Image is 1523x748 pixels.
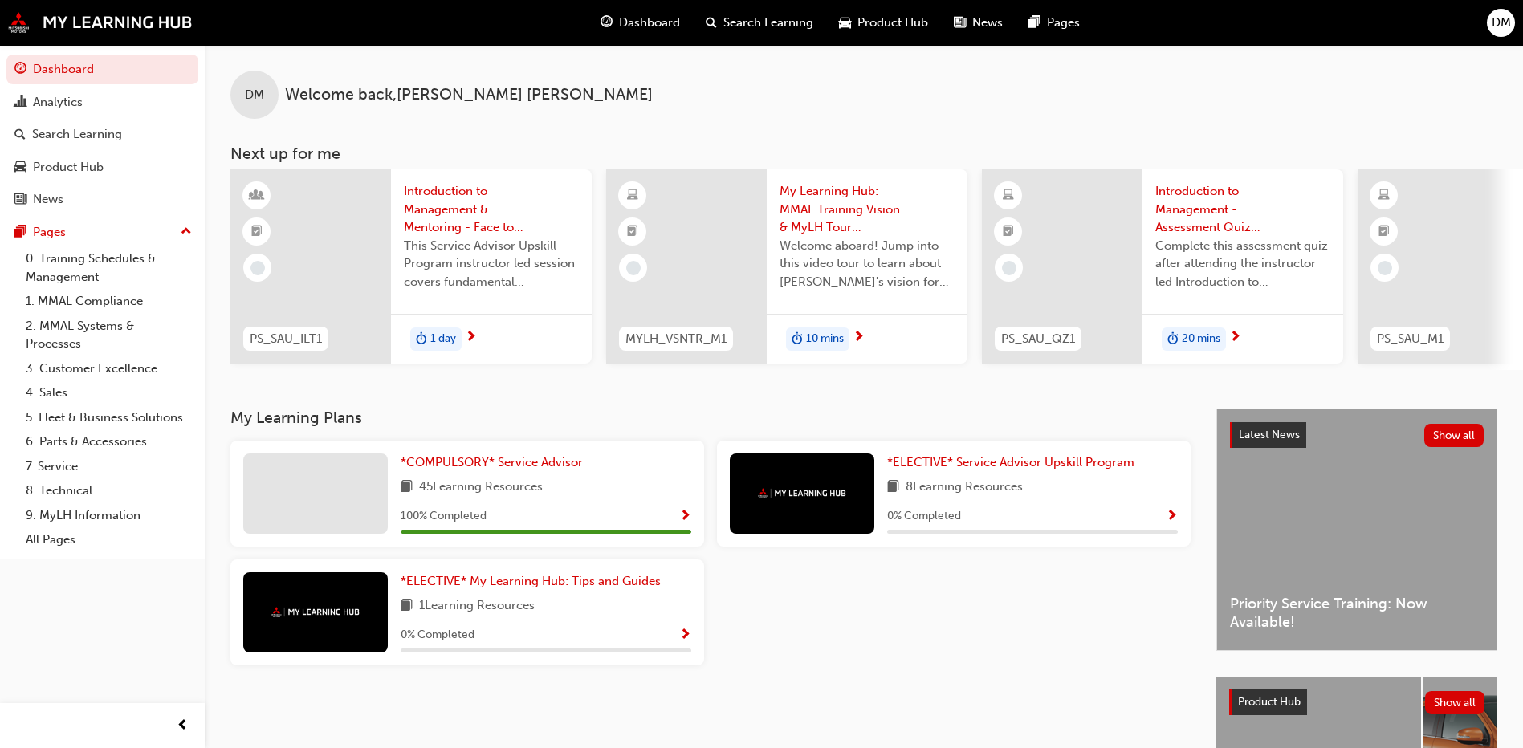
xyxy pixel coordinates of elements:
a: MYLH_VSNTR_M1My Learning Hub: MMAL Training Vision & MyLH Tour (Elective)Welcome aboard! Jump int... [606,169,967,364]
h3: Next up for me [205,144,1523,163]
span: 1 day [430,330,456,348]
span: Show Progress [679,628,691,643]
span: learningRecordVerb_NONE-icon [250,261,265,275]
a: search-iconSearch Learning [693,6,826,39]
span: news-icon [14,193,26,207]
span: This Service Advisor Upskill Program instructor led session covers fundamental management styles ... [404,237,579,291]
span: 20 mins [1182,330,1220,348]
span: up-icon [181,222,192,242]
span: learningRecordVerb_NONE-icon [1002,261,1016,275]
span: 10 mins [806,330,844,348]
span: Welcome aboard! Jump into this video tour to learn about [PERSON_NAME]'s vision for your learning... [780,237,955,291]
div: Analytics [33,93,83,112]
span: 45 Learning Resources [419,478,543,498]
img: mmal [271,607,360,617]
span: Latest News [1239,428,1300,441]
button: Show Progress [679,506,691,526]
span: Welcome back , [PERSON_NAME] [PERSON_NAME] [285,86,653,104]
span: duration-icon [792,329,803,350]
span: PS_SAU_M1 [1377,330,1444,348]
button: Show all [1424,424,1484,447]
a: Latest NewsShow allPriority Service Training: Now Available! [1216,409,1497,651]
span: 1 Learning Resources [419,596,535,616]
span: duration-icon [416,329,427,350]
span: Show Progress [679,510,691,524]
button: Show Progress [679,625,691,645]
button: DashboardAnalyticsSearch LearningProduct HubNews [6,51,198,217]
a: PS_SAU_QZ1Introduction to Management - Assessment Quiz (Service Advisor Upskill Program)Complete ... [982,169,1343,364]
span: chart-icon [14,96,26,110]
span: Introduction to Management - Assessment Quiz (Service Advisor Upskill Program) [1155,182,1330,237]
span: booktick-icon [627,222,638,242]
span: My Learning Hub: MMAL Training Vision & MyLH Tour (Elective) [780,182,955,237]
span: 0 % Completed [887,507,961,526]
span: book-icon [401,596,413,616]
a: car-iconProduct Hub [826,6,941,39]
span: next-icon [1229,331,1241,345]
a: Analytics [6,87,198,117]
span: learningRecordVerb_NONE-icon [626,261,641,275]
span: duration-icon [1167,329,1179,350]
span: Introduction to Management & Mentoring - Face to Face Instructor Led Training (Service Advisor Up... [404,182,579,237]
h3: My Learning Plans [230,409,1191,427]
a: news-iconNews [941,6,1016,39]
span: car-icon [839,13,851,33]
span: MYLH_VSNTR_M1 [625,330,727,348]
img: mmal [8,12,193,33]
a: News [6,185,198,214]
a: Product HubShow all [1229,689,1484,715]
span: pages-icon [14,226,26,240]
span: prev-icon [177,716,189,736]
span: booktick-icon [251,222,263,242]
span: guage-icon [601,13,613,33]
a: 6. Parts & Accessories [19,429,198,454]
span: Priority Service Training: Now Available! [1230,595,1484,631]
div: News [33,190,63,209]
span: learningResourceType_ELEARNING-icon [1378,185,1390,206]
button: Pages [6,217,198,247]
span: learningResourceType_INSTRUCTOR_LED-icon [251,185,263,206]
a: 3. Customer Excellence [19,356,198,381]
span: booktick-icon [1378,222,1390,242]
span: Complete this assessment quiz after attending the instructor led Introduction to Management sessi... [1155,237,1330,291]
span: Search Learning [723,14,813,32]
span: Dashboard [619,14,680,32]
a: pages-iconPages [1016,6,1093,39]
span: PS_SAU_QZ1 [1001,330,1075,348]
span: next-icon [853,331,865,345]
span: News [972,14,1003,32]
span: learningResourceType_ELEARNING-icon [627,185,638,206]
a: 1. MMAL Compliance [19,289,198,314]
span: Product Hub [857,14,928,32]
div: Search Learning [32,125,122,144]
span: learningResourceType_ELEARNING-icon [1003,185,1014,206]
a: All Pages [19,527,198,552]
span: search-icon [706,13,717,33]
span: Pages [1047,14,1080,32]
span: search-icon [14,128,26,142]
span: 0 % Completed [401,626,474,644]
span: Product Hub [1238,695,1301,709]
a: 5. Fleet & Business Solutions [19,405,198,430]
a: 7. Service [19,454,198,479]
span: *COMPULSORY* Service Advisor [401,455,583,470]
span: DM [1492,14,1511,32]
span: *ELECTIVE* My Learning Hub: Tips and Guides [401,574,661,588]
a: Product Hub [6,152,198,182]
span: *ELECTIVE* Service Advisor Upskill Program [887,455,1134,470]
span: news-icon [954,13,966,33]
a: Search Learning [6,120,198,149]
span: next-icon [465,331,477,345]
a: PS_SAU_ILT1Introduction to Management & Mentoring - Face to Face Instructor Led Training (Service... [230,169,592,364]
button: Show all [1425,691,1485,714]
span: PS_SAU_ILT1 [250,330,322,348]
button: Show Progress [1166,506,1178,526]
span: guage-icon [14,63,26,77]
span: book-icon [401,478,413,498]
a: 9. MyLH Information [19,503,198,528]
span: 100 % Completed [401,507,487,526]
span: learningRecordVerb_NONE-icon [1378,261,1392,275]
a: 8. Technical [19,478,198,503]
